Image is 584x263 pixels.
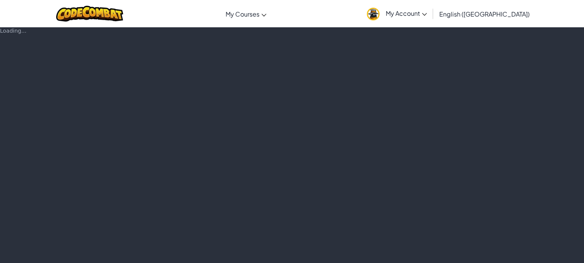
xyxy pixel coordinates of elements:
[363,2,431,26] a: My Account
[222,3,270,24] a: My Courses
[226,10,259,18] span: My Courses
[435,3,534,24] a: English ([GEOGRAPHIC_DATA])
[367,8,380,20] img: avatar
[386,9,427,17] span: My Account
[56,6,124,22] img: CodeCombat logo
[439,10,530,18] span: English ([GEOGRAPHIC_DATA])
